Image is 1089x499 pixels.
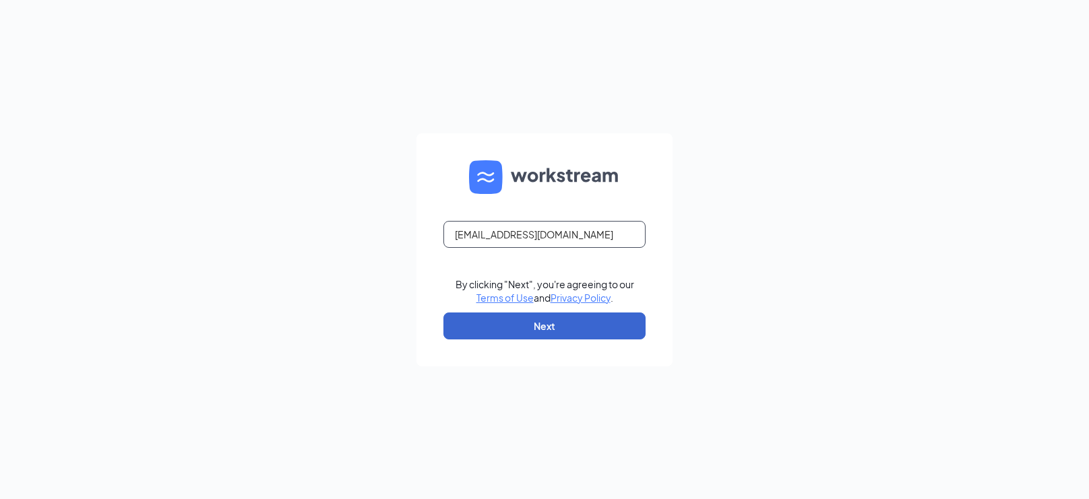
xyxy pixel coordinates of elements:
a: Terms of Use [476,292,534,304]
img: WS logo and Workstream text [469,160,620,194]
div: By clicking "Next", you're agreeing to our and . [456,277,634,304]
a: Privacy Policy [551,292,611,304]
button: Next [443,312,646,339]
input: Email [443,221,646,248]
